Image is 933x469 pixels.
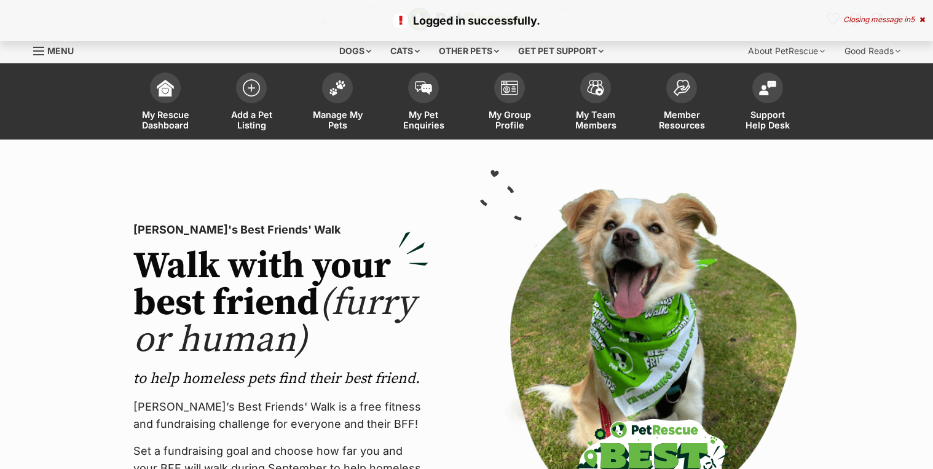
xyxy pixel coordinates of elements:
a: My Team Members [553,66,639,140]
a: Manage My Pets [294,66,380,140]
img: group-profile-icon-3fa3cf56718a62981997c0bc7e787c4b2cf8bcc04b72c1350f741eb67cf2f40e.svg [501,81,518,95]
p: [PERSON_NAME]’s Best Friends' Walk is a free fitness and fundraising challenge for everyone and t... [133,398,428,433]
a: Add a Pet Listing [208,66,294,140]
div: Dogs [331,39,380,63]
p: [PERSON_NAME]'s Best Friends' Walk [133,221,428,238]
span: Menu [47,45,74,56]
span: My Team Members [568,109,623,130]
span: Support Help Desk [740,109,795,130]
a: My Pet Enquiries [380,66,466,140]
span: My Pet Enquiries [396,109,451,130]
a: My Group Profile [466,66,553,140]
a: Member Resources [639,66,725,140]
p: to help homeless pets find their best friend. [133,369,428,388]
span: My Group Profile [482,109,537,130]
div: Good Reads [836,39,909,63]
span: (furry or human) [133,280,415,363]
img: add-pet-listing-icon-0afa8454b4691262ce3f59096e99ab1cd57d4a30225e0717b998d2c9b9846f56.svg [243,79,260,97]
img: help-desk-icon-fdf02630f3aa405de69fd3d07c3f3aa587a6932b1a1747fa1d2bba05be0121f9.svg [759,81,776,95]
span: My Rescue Dashboard [138,109,193,130]
div: About PetRescue [739,39,833,63]
img: manage-my-pets-icon-02211641906a0b7f246fdf0571729dbe1e7629f14944591b6c1af311fb30b64b.svg [329,80,346,96]
a: Menu [33,39,82,61]
a: My Rescue Dashboard [122,66,208,140]
div: Cats [382,39,428,63]
img: pet-enquiries-icon-7e3ad2cf08bfb03b45e93fb7055b45f3efa6380592205ae92323e6603595dc1f.svg [415,81,432,95]
span: Add a Pet Listing [224,109,279,130]
div: Get pet support [510,39,612,63]
img: member-resources-icon-8e73f808a243e03378d46382f2149f9095a855e16c252ad45f914b54edf8863c.svg [673,79,690,96]
img: dashboard-icon-eb2f2d2d3e046f16d808141f083e7271f6b2e854fb5c12c21221c1fb7104beca.svg [157,79,174,97]
a: Support Help Desk [725,66,811,140]
span: Manage My Pets [310,109,365,130]
h2: Walk with your best friend [133,248,428,359]
div: Other pets [430,39,508,63]
span: Member Resources [654,109,709,130]
img: team-members-icon-5396bd8760b3fe7c0b43da4ab00e1e3bb1a5d9ba89233759b79545d2d3fc5d0d.svg [587,80,604,96]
